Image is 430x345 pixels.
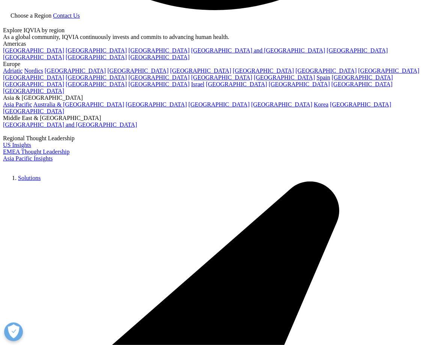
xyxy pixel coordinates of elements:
[358,67,419,74] a: [GEOGRAPHIC_DATA]
[254,74,315,81] a: [GEOGRAPHIC_DATA]
[3,142,31,148] a: US Insights
[332,74,393,81] a: [GEOGRAPHIC_DATA]
[11,12,51,19] span: Choose a Region
[191,47,325,54] a: [GEOGRAPHIC_DATA] and [GEOGRAPHIC_DATA]
[24,67,43,74] a: Nordics
[317,74,330,81] a: Spain
[18,175,41,181] a: Solutions
[191,74,252,81] a: [GEOGRAPHIC_DATA]
[3,148,69,155] a: EMEA Thought Leadership
[188,101,250,108] a: [GEOGRAPHIC_DATA]
[3,94,427,101] div: Asia & [GEOGRAPHIC_DATA]
[128,81,189,87] a: [GEOGRAPHIC_DATA]
[3,34,427,40] div: As a global community, IQVIA continuously invests and commits to advancing human health.
[53,12,80,19] a: Contact Us
[170,67,231,74] a: [GEOGRAPHIC_DATA]
[3,155,53,162] a: Asia Pacific Insights
[3,74,64,81] a: [GEOGRAPHIC_DATA]
[3,108,64,114] a: [GEOGRAPHIC_DATA]
[3,135,427,142] div: Regional Thought Leadership
[128,54,189,60] a: [GEOGRAPHIC_DATA]
[126,101,187,108] a: [GEOGRAPHIC_DATA]
[3,121,137,128] a: [GEOGRAPHIC_DATA] and [GEOGRAPHIC_DATA]
[4,322,23,341] button: Open Preferences
[33,101,124,108] a: Australia & [GEOGRAPHIC_DATA]
[330,101,391,108] a: [GEOGRAPHIC_DATA]
[3,115,427,121] div: Middle East & [GEOGRAPHIC_DATA]
[269,81,330,87] a: [GEOGRAPHIC_DATA]
[66,47,127,54] a: [GEOGRAPHIC_DATA]
[128,74,189,81] a: [GEOGRAPHIC_DATA]
[45,67,106,74] a: [GEOGRAPHIC_DATA]
[191,81,204,87] a: Israel
[233,67,294,74] a: [GEOGRAPHIC_DATA]
[314,101,329,108] a: Korea
[3,27,427,34] div: Explore IQVIA by region
[251,101,312,108] a: [GEOGRAPHIC_DATA]
[3,54,64,60] a: [GEOGRAPHIC_DATA]
[3,67,23,74] a: Adriatic
[128,47,189,54] a: [GEOGRAPHIC_DATA]
[3,88,64,94] a: [GEOGRAPHIC_DATA]
[66,74,127,81] a: [GEOGRAPHIC_DATA]
[3,40,427,47] div: Americas
[3,47,64,54] a: [GEOGRAPHIC_DATA]
[107,67,168,74] a: [GEOGRAPHIC_DATA]
[3,61,427,67] div: Europe
[66,81,127,87] a: [GEOGRAPHIC_DATA]
[3,81,64,87] a: [GEOGRAPHIC_DATA]
[66,54,127,60] a: [GEOGRAPHIC_DATA]
[3,101,32,108] a: Asia Pacific
[206,81,267,87] a: [GEOGRAPHIC_DATA]
[331,81,392,87] a: [GEOGRAPHIC_DATA]
[296,67,357,74] a: [GEOGRAPHIC_DATA]
[327,47,388,54] a: [GEOGRAPHIC_DATA]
